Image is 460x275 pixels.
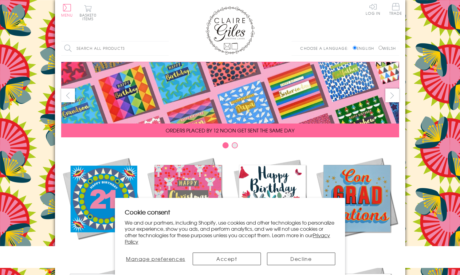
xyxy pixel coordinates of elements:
[232,142,238,148] button: Carousel Page 2
[385,88,399,102] button: next
[353,45,377,51] label: English
[146,156,230,253] a: Christmas
[163,41,169,55] input: Search
[61,4,73,17] button: Menu
[61,88,75,102] button: prev
[82,12,96,22] span: 0 items
[83,245,123,253] span: New Releases
[61,41,169,55] input: Search all products
[267,253,335,265] button: Decline
[61,142,399,151] div: Carousel Pagination
[222,142,229,148] button: Carousel Page 1 (Current Slide)
[389,3,402,16] a: Trade
[166,127,294,134] span: ORDERS PLACED BY 12 NOON GET SENT THE SAME DAY
[366,3,380,15] a: Log In
[125,219,335,245] p: We and our partners, including Shopify, use cookies and other technologies to personalize your ex...
[379,46,383,50] input: Welsh
[61,156,146,253] a: New Releases
[341,245,373,253] span: Academic
[315,156,399,253] a: Academic
[126,255,185,262] span: Manage preferences
[61,12,73,18] span: Menu
[206,6,255,55] img: Claire Giles Greetings Cards
[230,156,315,253] a: Birthdays
[193,253,261,265] button: Accept
[125,253,186,265] button: Manage preferences
[379,45,396,51] label: Welsh
[125,231,330,245] a: Privacy Policy
[125,208,335,216] h2: Cookie consent
[300,45,352,51] p: Choose a language:
[389,3,402,15] span: Trade
[353,46,357,50] input: English
[80,5,96,21] button: Basket0 items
